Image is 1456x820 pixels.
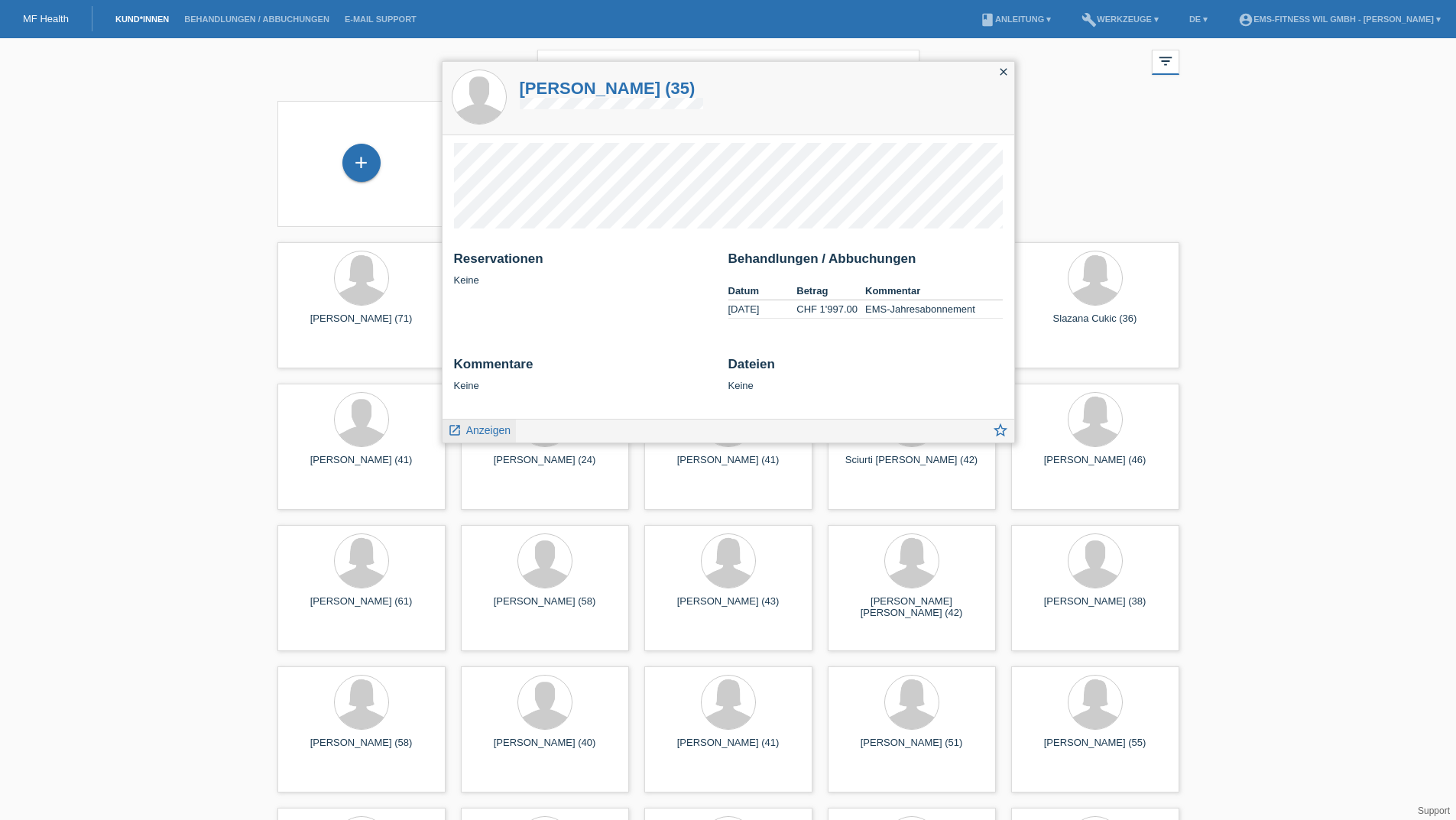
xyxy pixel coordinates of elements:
[865,282,1003,300] th: Kommentar
[1418,805,1450,816] a: Support
[840,595,984,620] div: [PERSON_NAME] [PERSON_NAME] (42)
[290,737,433,761] div: [PERSON_NAME] (58)
[992,422,1009,439] i: star_border
[290,595,433,620] div: [PERSON_NAME] (61)
[1182,15,1215,24] a: DE ▾
[728,357,1003,391] div: Keine
[1074,15,1166,24] a: buildWerkzeuge ▾
[997,66,1010,78] i: close
[454,357,717,391] div: Keine
[448,423,462,437] i: launch
[1023,737,1167,761] div: [PERSON_NAME] (55)
[657,454,800,478] div: [PERSON_NAME] (41)
[466,424,511,436] span: Anzeigen
[454,251,717,274] h2: Reservationen
[657,595,800,620] div: [PERSON_NAME] (43)
[537,50,919,86] input: Suche...
[1081,12,1097,28] i: build
[23,13,69,24] a: MF Health
[290,313,433,337] div: [PERSON_NAME] (71)
[728,300,797,319] td: [DATE]
[520,79,704,98] a: [PERSON_NAME] (35)
[454,357,717,380] h2: Kommentare
[980,12,995,28] i: book
[1238,12,1253,28] i: account_circle
[337,15,424,24] a: E-Mail Support
[177,15,337,24] a: Behandlungen / Abbuchungen
[992,423,1009,442] a: star_border
[972,15,1059,24] a: bookAnleitung ▾
[1231,15,1448,24] a: account_circleEMS-Fitness Wil GmbH - [PERSON_NAME] ▾
[728,357,1003,380] h2: Dateien
[448,420,511,439] a: launch Anzeigen
[796,282,865,300] th: Betrag
[290,454,433,478] div: [PERSON_NAME] (41)
[473,737,617,761] div: [PERSON_NAME] (40)
[728,282,797,300] th: Datum
[343,150,380,176] div: Kund*in hinzufügen
[1157,53,1174,70] i: filter_list
[473,595,617,620] div: [PERSON_NAME] (58)
[865,300,1003,319] td: EMS-Jahresabonnement
[840,737,984,761] div: [PERSON_NAME] (51)
[1023,454,1167,478] div: [PERSON_NAME] (46)
[454,251,717,286] div: Keine
[796,300,865,319] td: CHF 1'997.00
[1023,313,1167,337] div: Slazana Cukic (36)
[840,454,984,478] div: Sciurti [PERSON_NAME] (42)
[473,454,617,478] div: [PERSON_NAME] (24)
[728,251,1003,274] h2: Behandlungen / Abbuchungen
[1023,595,1167,620] div: [PERSON_NAME] (38)
[108,15,177,24] a: Kund*innen
[657,737,800,761] div: [PERSON_NAME] (41)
